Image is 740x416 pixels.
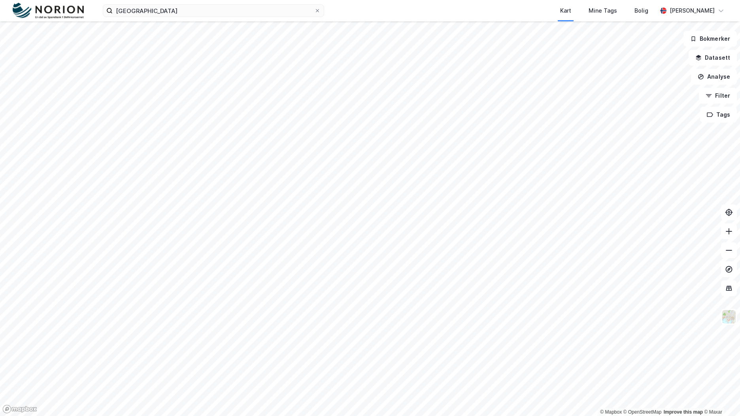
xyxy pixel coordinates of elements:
[700,378,740,416] iframe: Chat Widget
[623,409,662,415] a: OpenStreetMap
[664,409,703,415] a: Improve this map
[634,6,648,15] div: Bolig
[2,405,37,414] a: Mapbox homepage
[589,6,617,15] div: Mine Tags
[600,409,622,415] a: Mapbox
[113,5,314,17] input: Søk på adresse, matrikkel, gårdeiere, leietakere eller personer
[721,309,736,324] img: Z
[689,50,737,66] button: Datasett
[13,3,84,19] img: norion-logo.80e7a08dc31c2e691866.png
[560,6,571,15] div: Kart
[683,31,737,47] button: Bokmerker
[699,88,737,104] button: Filter
[691,69,737,85] button: Analyse
[670,6,715,15] div: [PERSON_NAME]
[700,107,737,123] button: Tags
[700,378,740,416] div: Kontrollprogram for chat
